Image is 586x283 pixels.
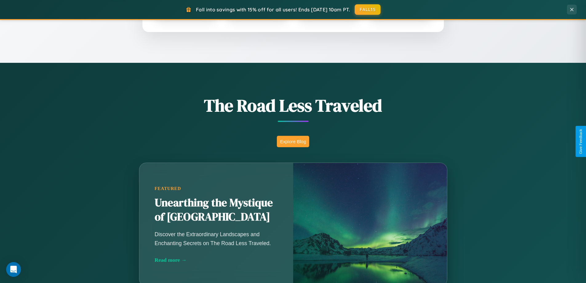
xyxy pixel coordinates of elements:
h1: The Road Less Traveled [109,94,478,117]
div: Give Feedback [579,129,583,154]
div: Open Intercom Messenger [6,262,21,277]
div: Read more → [155,257,278,263]
div: Featured [155,186,278,191]
span: Fall into savings with 15% off for all users! Ends [DATE] 10am PT. [196,6,350,13]
button: FALL15 [355,4,381,15]
h2: Unearthing the Mystique of [GEOGRAPHIC_DATA] [155,196,278,224]
p: Discover the Extraordinary Landscapes and Enchanting Secrets on The Road Less Traveled. [155,230,278,247]
button: Explore Blog [277,136,309,147]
